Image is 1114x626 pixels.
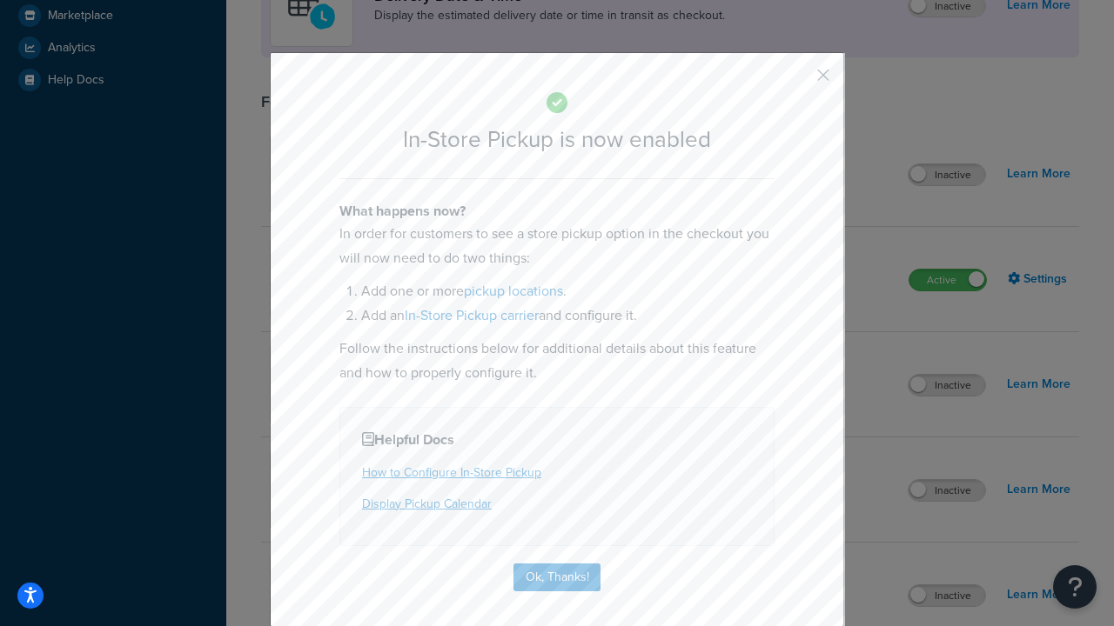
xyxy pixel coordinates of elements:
[405,305,539,325] a: In-Store Pickup carrier
[362,495,492,513] a: Display Pickup Calendar
[339,222,775,270] p: In order for customers to see a store pickup option in the checkout you will now need to do two t...
[362,430,752,450] h4: Helpful Docs
[513,563,601,591] button: Ok, Thanks!
[339,127,775,152] h2: In-Store Pickup is now enabled
[464,281,563,301] a: pickup locations
[361,279,775,303] li: Add one or more .
[362,463,541,482] a: How to Configure In-Store Pickup
[361,303,775,328] li: Add an and configure it.
[339,336,775,385] p: Follow the instructions below for additional details about this feature and how to properly confi...
[339,201,775,222] h4: What happens now?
